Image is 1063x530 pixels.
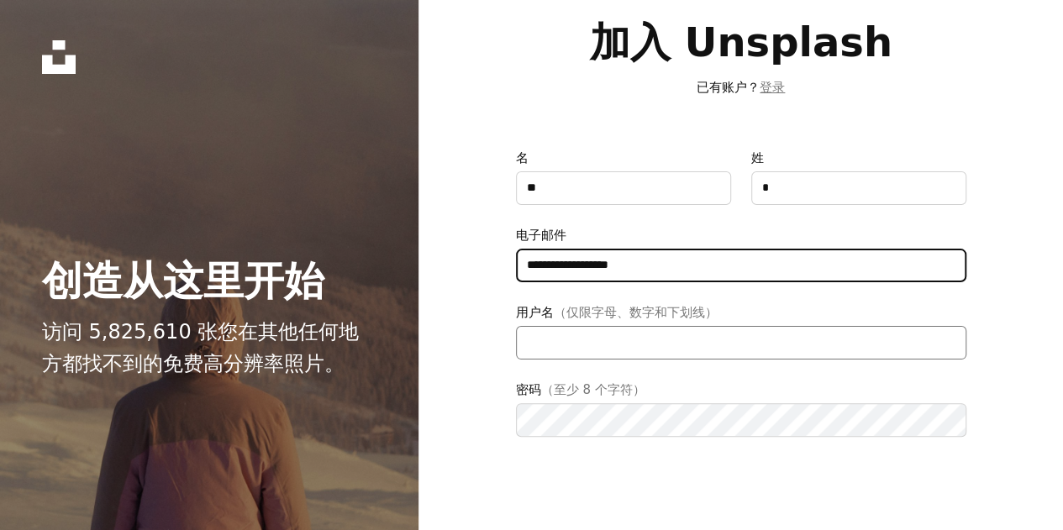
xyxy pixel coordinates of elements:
input: 电子邮件 [516,249,966,282]
font: 密码 [516,382,541,397]
font: 加入 Unsplash [589,18,892,66]
font: （至少 8 个字符） [541,382,645,397]
font: 电子邮件 [516,228,566,243]
font: 访问 5,825,610 张您在其他任何地方都找不到的免费高分辨率照片。 [42,320,359,375]
input: 密码（至少 8 个字符） [516,403,966,437]
a: 首页 — Unsplash [42,40,76,74]
a: 登录 [760,80,785,95]
font: 已有账户？ [697,80,760,95]
input: 姓 [751,171,966,205]
font: 名 [516,150,529,165]
font: （仅限字母、数字和下划线） [554,305,718,320]
font: 用户名 [516,305,554,320]
font: 创造从这里开始 [42,257,324,304]
input: 用户名（仅限字母、数字和下划线） [516,326,966,359]
font: 姓 [751,150,764,165]
input: 名 [516,171,731,205]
